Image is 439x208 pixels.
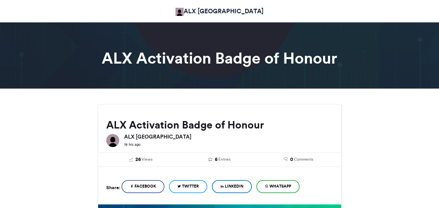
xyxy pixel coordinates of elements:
span: 0 [290,156,293,163]
a: Facebook [122,180,164,193]
a: 26 Views [106,156,175,163]
h6: ALX [GEOGRAPHIC_DATA] [124,134,333,139]
h2: ALX Activation Badge of Honour [106,119,333,131]
h1: ALX Activation Badge of Honour [39,50,400,66]
a: 6 Entries [185,156,254,163]
span: WhatsApp [269,183,291,189]
a: LinkedIn [212,180,252,193]
span: Facebook [135,183,156,189]
img: ALX Africa [175,8,184,16]
span: LinkedIn [225,183,243,189]
span: Entries [218,156,230,162]
span: Twitter [182,183,199,189]
a: Twitter [169,180,207,193]
img: ALX Africa [106,134,119,147]
a: WhatsApp [256,180,300,193]
small: 19 hrs ago [124,142,140,147]
a: ALX [GEOGRAPHIC_DATA] [175,6,264,16]
span: Views [142,156,152,162]
span: Comments [294,156,313,162]
span: 6 [215,156,217,163]
a: 0 Comments [264,156,333,163]
h5: Share: [106,183,120,192]
span: 26 [136,156,141,163]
